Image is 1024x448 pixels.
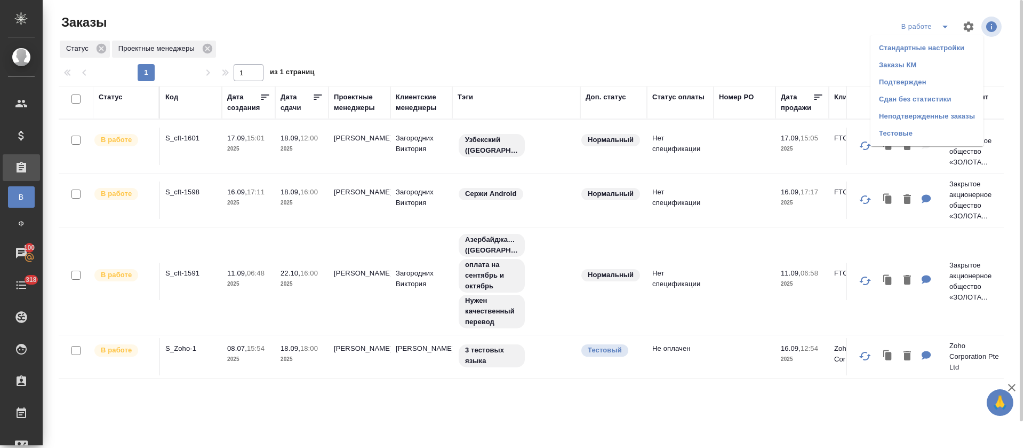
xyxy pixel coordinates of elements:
[281,188,300,196] p: 18.09,
[949,260,1001,303] p: Закрытое акционерное общество «ЗОЛОТА...
[580,268,642,282] div: Статус по умолчанию для стандартных заказов
[458,343,575,368] div: 3 тестовых языка
[281,279,323,289] p: 2025
[8,186,35,208] a: В
[247,188,265,196] p: 17:11
[852,343,878,369] button: Обновить
[227,92,260,113] div: Дата создания
[834,268,885,279] p: FTC
[719,92,754,103] div: Номер PO
[781,269,801,277] p: 11.09,
[300,134,318,142] p: 12:00
[870,74,983,91] li: Подтвержден
[334,92,385,113] div: Проектные менеджеры
[465,260,518,292] p: оплата на сентябрь и октябрь
[112,41,216,58] div: Проектные менеджеры
[465,234,518,256] p: Азербайджанский ([GEOGRAPHIC_DATA])
[227,134,247,142] p: 17.09,
[93,133,154,147] div: Выставляет ПМ после принятия заказа от КМа
[247,269,265,277] p: 06:48
[227,279,270,289] p: 2025
[329,128,390,165] td: [PERSON_NAME]
[227,269,247,277] p: 11.09,
[93,343,154,358] div: Выставляет ПМ после принятия заказа от КМа
[801,134,818,142] p: 15:05
[281,134,300,142] p: 18.09,
[165,268,217,279] p: S_cft-1591
[781,198,823,208] p: 2025
[300,269,318,277] p: 16:00
[13,218,29,229] span: Ф
[101,345,132,356] p: В работе
[300,188,318,196] p: 16:00
[281,92,313,113] div: Дата сдачи
[227,198,270,208] p: 2025
[458,187,575,201] div: Сержи Android
[870,57,983,74] li: Заказы КМ
[781,92,813,113] div: Дата продажи
[458,92,473,103] div: Тэги
[458,133,575,158] div: Узбекский (Латиница)
[227,188,247,196] p: 16.09,
[465,295,518,327] p: Нужен качественный перевод
[586,92,626,103] div: Доп. статус
[870,108,983,125] li: Неподтвержденные заказы
[987,389,1013,416] button: 🙏
[652,92,705,103] div: Статус оплаты
[465,345,518,366] p: 3 тестовых языка
[101,188,132,199] p: В работе
[247,344,265,352] p: 15:54
[834,92,859,103] div: Клиент
[227,144,270,154] p: 2025
[834,133,885,144] p: FTC
[281,198,323,208] p: 2025
[852,187,878,213] button: Обновить
[588,135,634,145] p: Нормальный
[916,270,937,292] button: Для КМ: По оплате: просим данный проект разбить пополам: на сентябрь и октябрь
[588,345,622,356] p: Тестовый
[3,240,40,266] a: 100
[396,92,447,113] div: Клиентские менеджеры
[118,43,198,54] p: Проектные менеджеры
[300,344,318,352] p: 18:00
[898,270,916,292] button: Удалить
[465,188,517,199] p: Сержи Android
[59,14,107,31] span: Заказы
[916,345,937,367] button: Для КМ: Переговоры с клиентом ведет БД: 9.09 Клиент вернулся с ответом что данный заказ будет опл...
[801,269,818,277] p: 06:58
[870,125,983,142] li: Тестовые
[647,128,714,165] td: Нет спецификации
[878,189,898,211] button: Клонировать
[227,344,247,352] p: 08.07,
[781,354,823,365] p: 2025
[834,187,885,198] p: FTC
[101,135,132,145] p: В работе
[93,268,154,282] div: Выставляет ПМ после принятия заказа от КМа
[899,18,956,35] div: split button
[991,391,1009,414] span: 🙏
[329,182,390,219] td: [PERSON_NAME]
[247,134,265,142] p: 15:01
[647,338,714,375] td: Не оплачен
[852,268,878,294] button: Обновить
[13,192,29,202] span: В
[101,270,132,280] p: В работе
[270,66,315,81] span: из 1 страниц
[781,134,801,142] p: 17.09,
[465,135,518,156] p: Узбекский ([GEOGRAPHIC_DATA])
[588,270,634,280] p: Нормальный
[227,354,270,365] p: 2025
[93,187,154,201] div: Выставляет ПМ после принятия заказа от КМа
[870,91,983,108] li: Сдан без статистики
[781,188,801,196] p: 16.09,
[647,263,714,300] td: Нет спецификации
[99,92,123,103] div: Статус
[981,17,1004,37] span: Посмотреть информацию
[329,338,390,375] td: [PERSON_NAME]
[898,189,916,211] button: Удалить
[852,133,878,159] button: Обновить
[781,144,823,154] p: 2025
[281,344,300,352] p: 18.09,
[165,92,178,103] div: Код
[878,345,898,367] button: Клонировать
